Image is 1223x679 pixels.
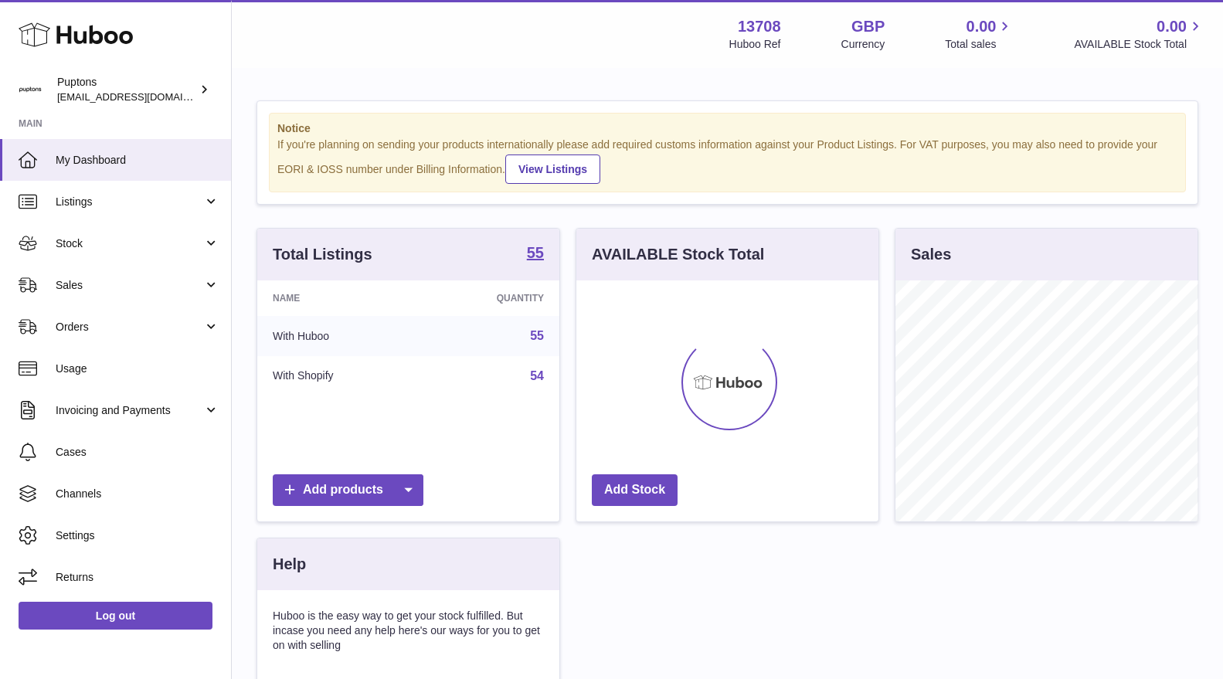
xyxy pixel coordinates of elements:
[1074,37,1204,52] span: AVAILABLE Stock Total
[738,16,781,37] strong: 13708
[56,320,203,334] span: Orders
[57,90,227,103] span: [EMAIL_ADDRESS][DOMAIN_NAME]
[851,16,885,37] strong: GBP
[729,37,781,52] div: Huboo Ref
[273,244,372,265] h3: Total Listings
[56,278,203,293] span: Sales
[967,16,997,37] span: 0.00
[592,474,678,506] a: Add Stock
[527,245,544,263] a: 55
[1074,16,1204,52] a: 0.00 AVAILABLE Stock Total
[257,316,420,356] td: With Huboo
[56,487,219,501] span: Channels
[56,570,219,585] span: Returns
[527,245,544,260] strong: 55
[277,137,1177,184] div: If you're planning on sending your products internationally please add required customs informati...
[257,356,420,396] td: With Shopify
[57,75,196,104] div: Puptons
[945,37,1014,52] span: Total sales
[56,362,219,376] span: Usage
[277,121,1177,136] strong: Notice
[19,602,212,630] a: Log out
[505,154,600,184] a: View Listings
[592,244,764,265] h3: AVAILABLE Stock Total
[420,280,559,316] th: Quantity
[841,37,885,52] div: Currency
[257,280,420,316] th: Name
[530,329,544,342] a: 55
[530,369,544,382] a: 54
[56,195,203,209] span: Listings
[273,554,306,575] h3: Help
[56,236,203,251] span: Stock
[56,403,203,418] span: Invoicing and Payments
[1157,16,1187,37] span: 0.00
[56,528,219,543] span: Settings
[273,474,423,506] a: Add products
[56,445,219,460] span: Cases
[19,78,42,101] img: hello@puptons.com
[911,244,951,265] h3: Sales
[273,609,544,653] p: Huboo is the easy way to get your stock fulfilled. But incase you need any help here's our ways f...
[945,16,1014,52] a: 0.00 Total sales
[56,153,219,168] span: My Dashboard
